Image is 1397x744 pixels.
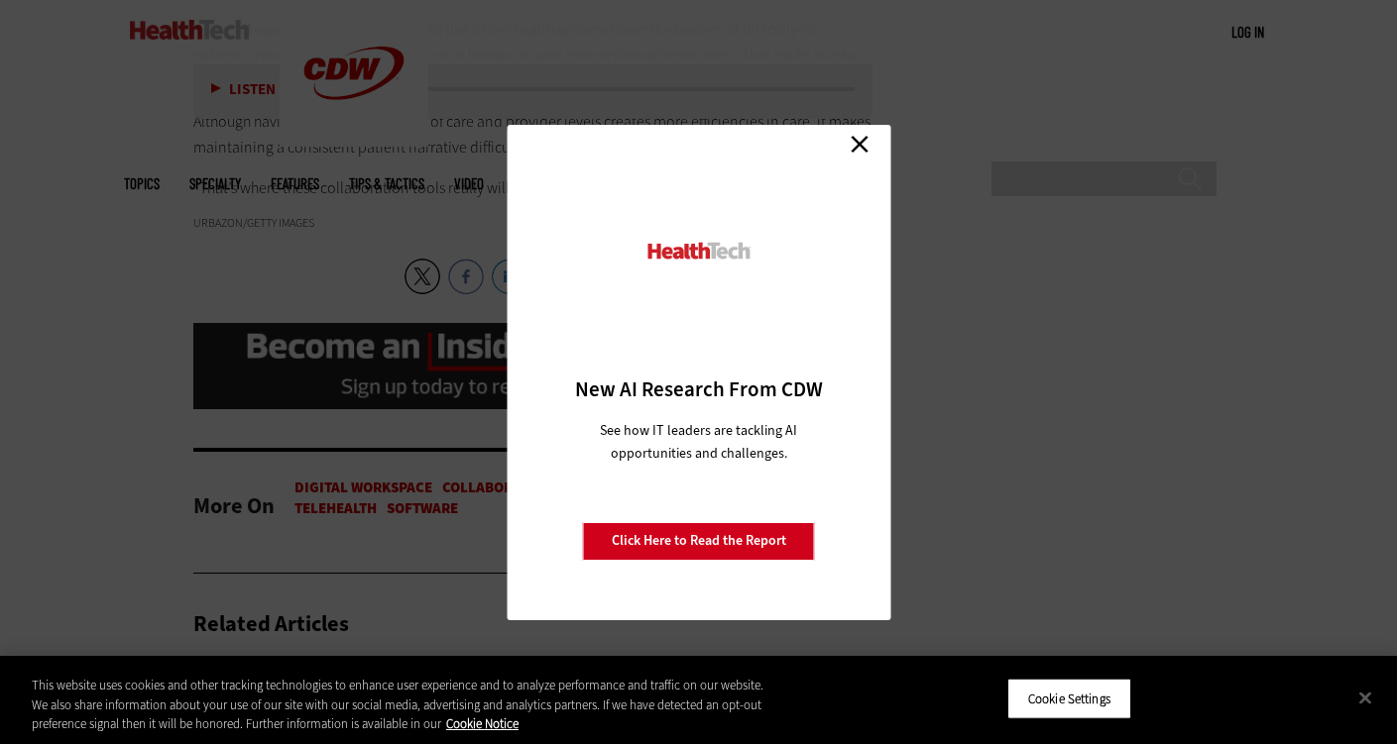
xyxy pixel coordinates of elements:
[446,715,519,732] a: More information about your privacy
[644,241,753,262] img: HealthTech_0.png
[32,676,768,734] div: This website uses cookies and other tracking technologies to enhance user experience and to analy...
[1007,678,1131,719] button: Cookie Settings
[845,130,874,159] a: Close
[541,375,856,403] h3: New AI Research From CDW
[1343,676,1387,719] button: Close
[583,522,815,560] a: Click Here to Read the Report
[576,419,821,465] p: See how IT leaders are tackling AI opportunities and challenges.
